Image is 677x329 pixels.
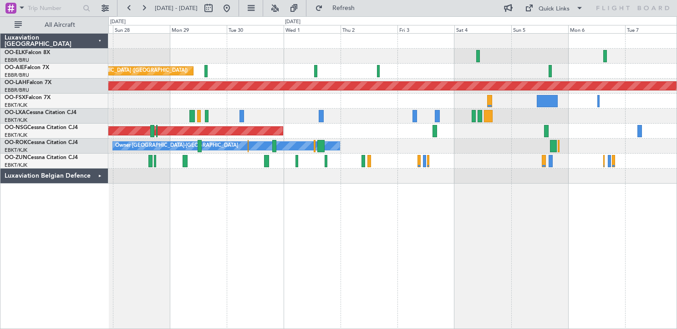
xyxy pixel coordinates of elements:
a: EBKT/KJK [5,117,27,124]
div: Wed 1 [284,25,341,33]
a: OO-LAHFalcon 7X [5,80,51,85]
a: EBKT/KJK [5,102,27,109]
a: OO-NSGCessna Citation CJ4 [5,125,78,130]
button: Quick Links [520,1,588,15]
div: Sat 4 [454,25,511,33]
span: OO-AIE [5,65,24,70]
button: All Aircraft [10,18,99,32]
span: OO-ZUN [5,155,27,160]
div: Mon 29 [170,25,227,33]
div: Sun 28 [113,25,170,33]
span: OO-LXA [5,110,26,115]
span: OO-LAH [5,80,26,85]
a: OO-AIEFalcon 7X [5,65,49,70]
a: EBKT/KJK [5,147,27,154]
a: OO-FSXFalcon 7X [5,95,51,100]
div: Fri 3 [397,25,454,33]
input: Trip Number [28,1,80,15]
span: All Aircraft [24,22,96,28]
a: OO-LXACessna Citation CJ4 [5,110,76,115]
div: [DATE] [110,18,126,26]
span: OO-ROK [5,140,27,145]
span: OO-ELK [5,50,25,55]
a: EBBR/BRU [5,87,29,94]
div: Thu 2 [341,25,397,33]
span: Refresh [325,5,363,11]
div: Quick Links [539,5,570,14]
a: OO-ELKFalcon 8X [5,50,50,55]
div: Tue 30 [227,25,284,33]
a: EBBR/BRU [5,72,29,79]
a: EBKT/KJK [5,132,27,139]
span: OO-FSX [5,95,25,100]
div: Mon 6 [568,25,625,33]
div: [DATE] [285,18,300,26]
div: Owner [GEOGRAPHIC_DATA]-[GEOGRAPHIC_DATA] [115,139,238,153]
a: EBBR/BRU [5,57,29,64]
div: Sun 5 [511,25,568,33]
a: OO-ZUNCessna Citation CJ4 [5,155,78,160]
a: EBKT/KJK [5,162,27,169]
span: [DATE] - [DATE] [155,4,198,12]
div: Planned Maint [GEOGRAPHIC_DATA] ([GEOGRAPHIC_DATA]) [44,64,188,78]
a: OO-ROKCessna Citation CJ4 [5,140,78,145]
span: OO-NSG [5,125,27,130]
button: Refresh [311,1,366,15]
